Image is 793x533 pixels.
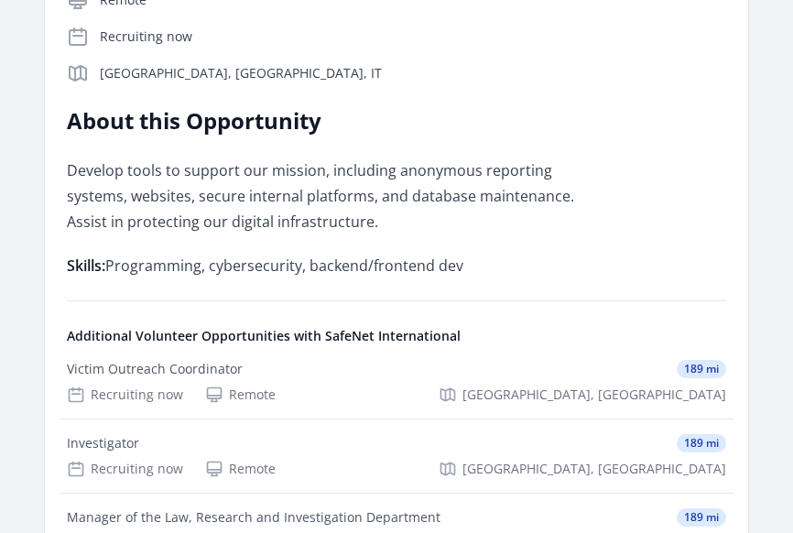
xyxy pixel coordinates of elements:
[205,386,276,404] div: Remote
[67,386,183,404] div: Recruiting now
[67,360,243,378] div: Victim Outreach Coordinator
[677,508,726,527] span: 189 mi
[205,460,276,478] div: Remote
[67,256,105,276] strong: Skills:
[462,386,726,404] span: [GEOGRAPHIC_DATA], [GEOGRAPHIC_DATA]
[67,508,440,527] div: Manager of the Law, Research and Investigation Department
[462,460,726,478] span: [GEOGRAPHIC_DATA], [GEOGRAPHIC_DATA]
[677,360,726,378] span: 189 mi
[67,327,726,345] h4: Additional Volunteer Opportunities with SafeNet International
[100,27,726,46] p: Recruiting now
[67,460,183,478] div: Recruiting now
[67,106,603,136] h2: About this Opportunity
[100,64,726,82] p: [GEOGRAPHIC_DATA], [GEOGRAPHIC_DATA], IT
[67,158,603,234] p: Develop tools to support our mission, including anonymous reporting systems, websites, secure int...
[60,419,733,493] a: Investigator 189 mi Recruiting now Remote [GEOGRAPHIC_DATA], [GEOGRAPHIC_DATA]
[677,434,726,452] span: 189 mi
[67,434,139,452] div: Investigator
[60,345,733,419] a: Victim Outreach Coordinator 189 mi Recruiting now Remote [GEOGRAPHIC_DATA], [GEOGRAPHIC_DATA]
[67,253,603,278] p: Programming, cybersecurity, backend/frontend dev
